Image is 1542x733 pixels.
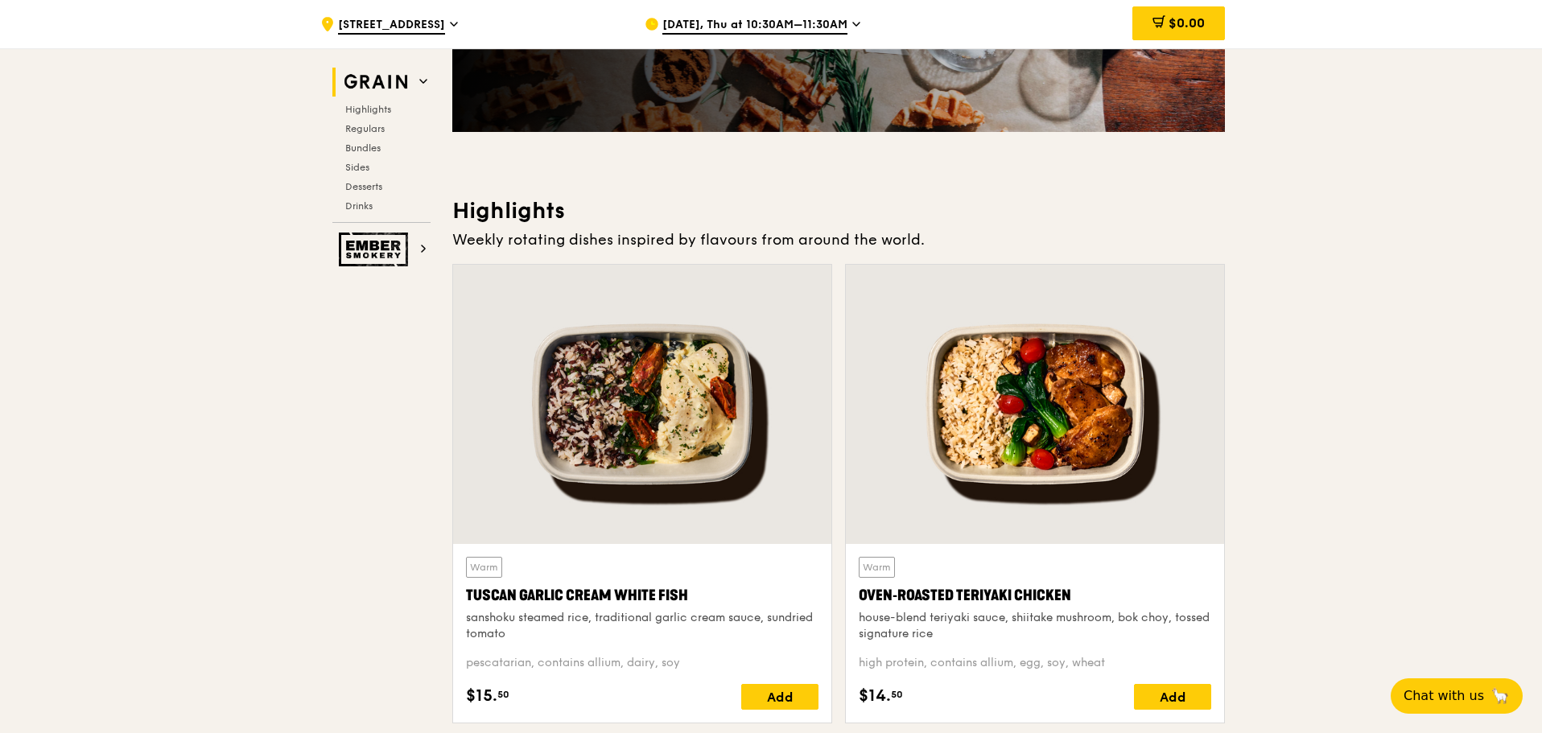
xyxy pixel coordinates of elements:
[891,688,903,701] span: 50
[1169,15,1205,31] span: $0.00
[859,584,1211,607] div: Oven‑Roasted Teriyaki Chicken
[466,655,818,671] div: pescatarian, contains allium, dairy, soy
[339,233,413,266] img: Ember Smokery web logo
[859,684,891,708] span: $14.
[466,610,818,642] div: sanshoku steamed rice, traditional garlic cream sauce, sundried tomato
[345,200,373,212] span: Drinks
[345,104,391,115] span: Highlights
[466,557,502,578] div: Warm
[345,162,369,173] span: Sides
[452,229,1225,251] div: Weekly rotating dishes inspired by flavours from around the world.
[662,17,847,35] span: [DATE], Thu at 10:30AM–11:30AM
[466,684,497,708] span: $15.
[452,196,1225,225] h3: Highlights
[859,610,1211,642] div: house-blend teriyaki sauce, shiitake mushroom, bok choy, tossed signature rice
[466,584,818,607] div: Tuscan Garlic Cream White Fish
[345,181,382,192] span: Desserts
[859,655,1211,671] div: high protein, contains allium, egg, soy, wheat
[1391,678,1523,714] button: Chat with us🦙
[741,684,818,710] div: Add
[339,68,413,97] img: Grain web logo
[345,142,381,154] span: Bundles
[345,123,385,134] span: Regulars
[1404,686,1484,706] span: Chat with us
[1134,684,1211,710] div: Add
[1490,686,1510,706] span: 🦙
[497,688,509,701] span: 50
[338,17,445,35] span: [STREET_ADDRESS]
[859,557,895,578] div: Warm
